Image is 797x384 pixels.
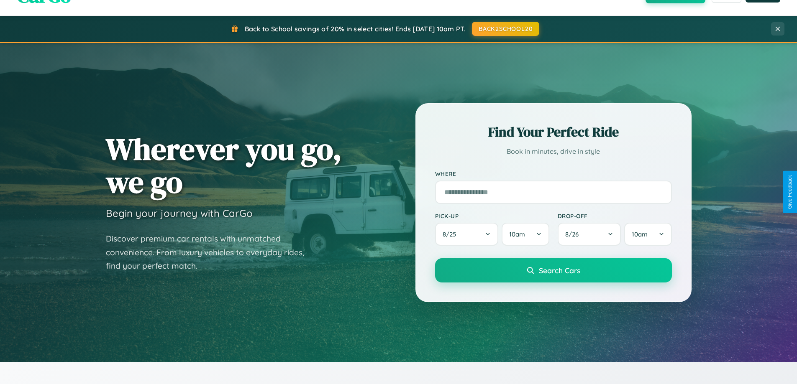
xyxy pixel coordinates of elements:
label: Pick-up [435,212,549,219]
h1: Wherever you go, we go [106,132,342,198]
button: 8/26 [558,223,621,246]
button: 10am [502,223,549,246]
button: 10am [624,223,671,246]
h3: Begin your journey with CarGo [106,207,253,219]
span: Back to School savings of 20% in select cities! Ends [DATE] 10am PT. [245,25,466,33]
h2: Find Your Perfect Ride [435,123,672,141]
div: Give Feedback [787,175,793,209]
label: Drop-off [558,212,672,219]
p: Discover premium car rentals with unmatched convenience. From luxury vehicles to everyday rides, ... [106,232,315,273]
button: Search Cars [435,258,672,282]
span: Search Cars [539,266,580,275]
label: Where [435,170,672,177]
span: 10am [509,230,525,238]
button: 8/25 [435,223,499,246]
span: 8 / 25 [443,230,460,238]
p: Book in minutes, drive in style [435,145,672,158]
span: 10am [632,230,648,238]
button: BACK2SCHOOL20 [472,22,539,36]
span: 8 / 26 [565,230,583,238]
